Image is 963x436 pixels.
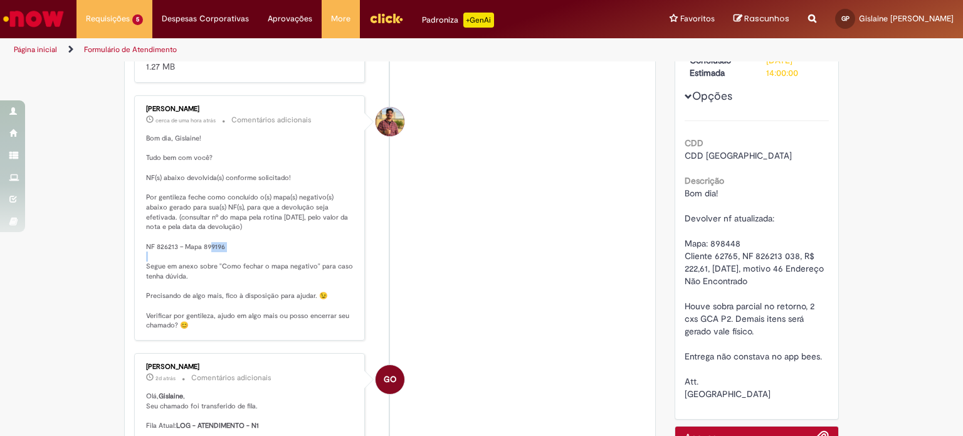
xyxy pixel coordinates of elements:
span: CDD [GEOGRAPHIC_DATA] [685,150,792,161]
div: Gustavo Oliveira [376,365,404,394]
div: Vitor Jeremias Da Silva [376,107,404,136]
img: click_logo_yellow_360x200.png [369,9,403,28]
img: ServiceNow [1,6,66,31]
p: +GenAi [463,13,494,28]
b: Descrição [685,175,724,186]
div: [PERSON_NAME] [146,105,355,113]
span: Rascunhos [744,13,789,24]
time: 30/08/2025 13:08:21 [155,375,176,382]
span: 2d atrás [155,375,176,382]
span: Gislaine [PERSON_NAME] [859,13,954,24]
span: Aprovações [268,13,312,25]
a: Página inicial [14,45,57,55]
time: 01/09/2025 08:53:35 [155,117,216,124]
span: Bom dia! Devolver nf atualizada: Mapa: 898448 Cliente 62765, NF 826213 038, R$ 222,61, [DATE], mo... [685,188,826,400]
ul: Trilhas de página [9,38,633,61]
dt: Conclusão Estimada [680,54,757,79]
div: Padroniza [422,13,494,28]
span: Requisições [86,13,130,25]
b: CDD [685,137,703,149]
small: Comentários adicionais [191,373,271,383]
div: [PERSON_NAME] [146,363,355,371]
span: cerca de uma hora atrás [155,117,216,124]
span: GP [841,14,850,23]
span: GO [384,364,396,395]
b: LOG - ATENDIMENTO - N1 [176,421,259,430]
a: Formulário de Atendimento [84,45,177,55]
span: 5 [132,14,143,25]
span: More [331,13,350,25]
p: Bom dia, Gislaine! Tudo bem com você? NF(s) abaixo devolvida(s) conforme solicitado! Por gentilez... [146,134,355,331]
b: Gislaine [159,391,183,401]
div: [DATE] 14:00:00 [766,54,824,79]
small: Comentários adicionais [231,115,312,125]
span: Despesas Corporativas [162,13,249,25]
span: Favoritos [680,13,715,25]
a: Rascunhos [734,13,789,25]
